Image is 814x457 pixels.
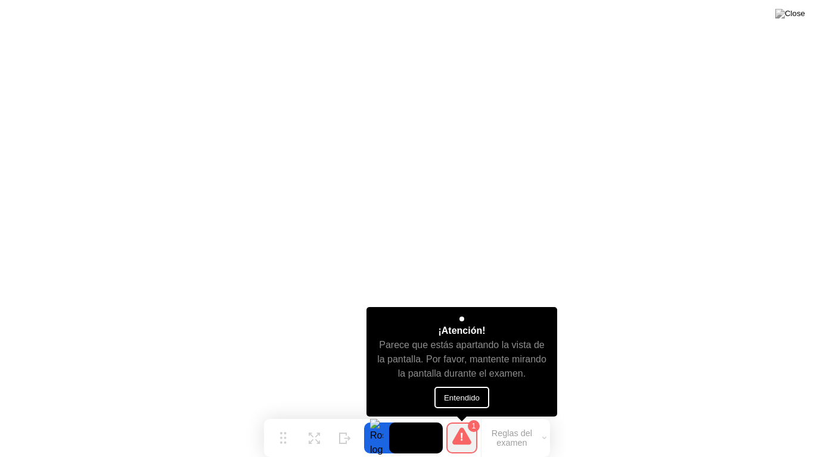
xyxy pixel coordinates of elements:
[434,387,489,408] button: Entendido
[377,338,547,381] div: Parece que estás apartando la vista de la pantalla. Por favor, mantente mirando la pantalla duran...
[481,428,550,448] button: Reglas del examen
[438,324,485,338] div: ¡Atención!
[468,420,480,432] div: 1
[775,9,805,18] img: Close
